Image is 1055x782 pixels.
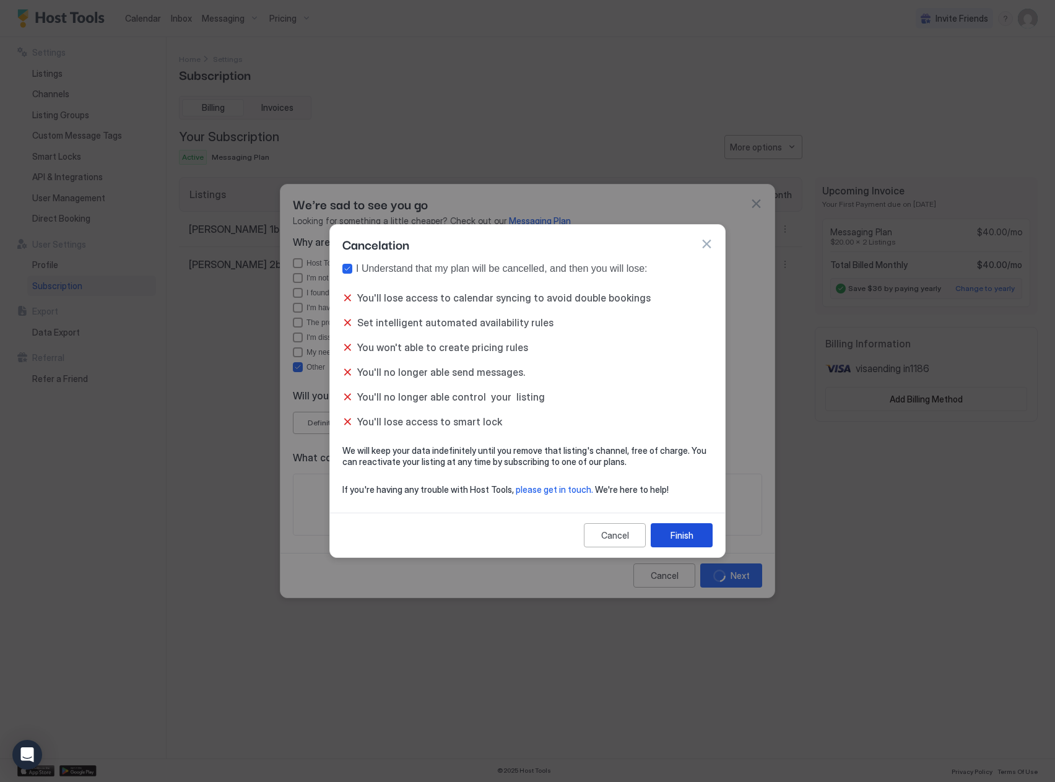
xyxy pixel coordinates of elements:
span: Cancelation [342,235,409,253]
div: I Understand that my plan will be cancelled, and then you will lose: [356,263,647,274]
span: We will keep your data indefinitely until you remove that listing's channel, free of charge. You ... [342,445,713,467]
div: Open Intercom Messenger [12,740,42,770]
button: Finish [651,523,713,547]
div: true [342,263,713,274]
span: You'll lose access to calendar syncing to avoid double bookings [357,292,651,304]
span: You'll no longer able send messages. [357,366,525,378]
div: Finish [671,529,693,542]
span: You'll no longer able control your listing [357,391,545,403]
span: You won't able to create pricing rules [357,341,528,354]
div: Cancel [601,529,629,542]
button: Cancel [584,523,646,547]
span: If you're having any trouble with Host Tools, We're here to help! [342,484,713,495]
span: You'll lose access to smart lock [357,415,502,428]
span: please get in touch. [516,484,593,495]
span: Set intelligent automated availability rules [357,316,554,329]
